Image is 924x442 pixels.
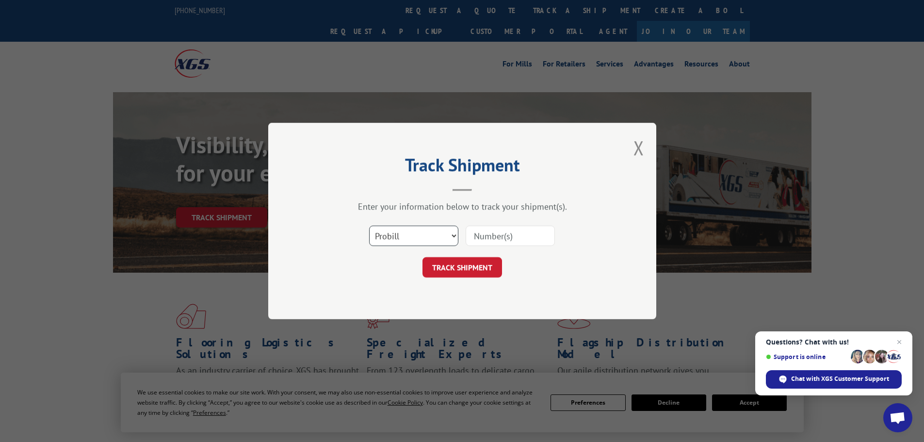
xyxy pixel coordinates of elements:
[317,201,608,212] div: Enter your information below to track your shipment(s).
[466,226,555,246] input: Number(s)
[893,336,905,348] span: Close chat
[317,158,608,177] h2: Track Shipment
[422,257,502,278] button: TRACK SHIPMENT
[791,375,889,383] span: Chat with XGS Customer Support
[766,370,902,389] div: Chat with XGS Customer Support
[883,403,912,432] div: Open chat
[766,353,847,360] span: Support is online
[633,135,644,161] button: Close modal
[766,338,902,346] span: Questions? Chat with us!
